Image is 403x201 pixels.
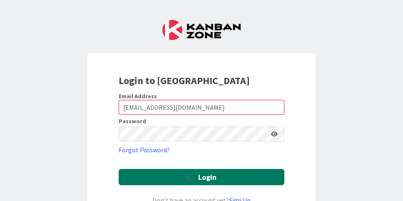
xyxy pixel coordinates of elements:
[119,74,250,87] b: Login to [GEOGRAPHIC_DATA]
[119,92,157,100] label: Email Address
[119,145,170,155] a: Forgot Password?
[119,169,284,185] button: Login
[162,20,241,40] img: Kanban Zone
[119,118,146,124] label: Password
